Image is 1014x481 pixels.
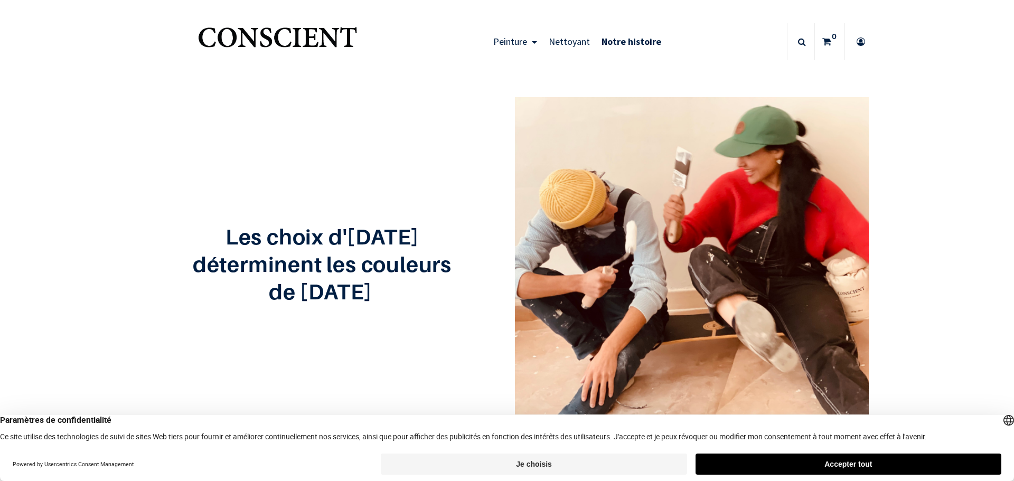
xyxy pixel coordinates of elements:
[145,225,499,248] h2: Les choix d'[DATE]
[487,23,543,60] a: Peinture
[549,35,590,48] span: Nettoyant
[829,31,839,42] sup: 0
[145,280,499,303] h2: de [DATE]
[196,21,359,63] a: Logo of Conscient
[815,23,844,60] a: 0
[493,35,527,48] span: Peinture
[196,21,359,63] img: Conscient
[145,252,499,276] h2: déterminent les couleurs
[602,35,661,48] span: Notre histoire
